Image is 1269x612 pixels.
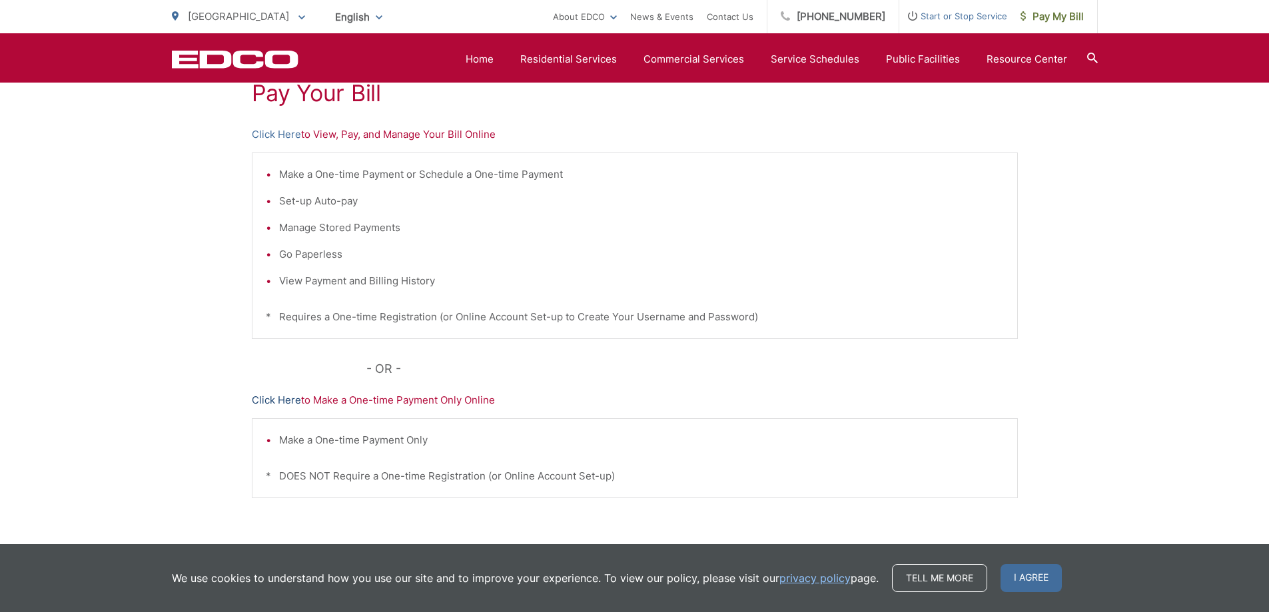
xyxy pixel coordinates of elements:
[252,127,301,143] a: Click Here
[1001,564,1062,592] span: I agree
[279,273,1004,289] li: View Payment and Billing History
[643,51,744,67] a: Commercial Services
[266,309,1004,325] p: * Requires a One-time Registration (or Online Account Set-up to Create Your Username and Password)
[892,564,987,592] a: Tell me more
[266,468,1004,484] p: * DOES NOT Require a One-time Registration (or Online Account Set-up)
[172,50,298,69] a: EDCD logo. Return to the homepage.
[325,5,392,29] span: English
[630,9,693,25] a: News & Events
[779,570,851,586] a: privacy policy
[520,51,617,67] a: Residential Services
[771,51,859,67] a: Service Schedules
[252,80,1018,107] h1: Pay Your Bill
[886,51,960,67] a: Public Facilities
[279,166,1004,182] li: Make a One-time Payment or Schedule a One-time Payment
[279,193,1004,209] li: Set-up Auto-pay
[707,9,753,25] a: Contact Us
[987,51,1067,67] a: Resource Center
[553,9,617,25] a: About EDCO
[279,246,1004,262] li: Go Paperless
[466,51,494,67] a: Home
[279,220,1004,236] li: Manage Stored Payments
[1021,9,1084,25] span: Pay My Bill
[188,10,289,23] span: [GEOGRAPHIC_DATA]
[366,359,1018,379] p: - OR -
[172,570,879,586] p: We use cookies to understand how you use our site and to improve your experience. To view our pol...
[252,127,1018,143] p: to View, Pay, and Manage Your Bill Online
[252,392,301,408] a: Click Here
[279,432,1004,448] li: Make a One-time Payment Only
[252,392,1018,408] p: to Make a One-time Payment Only Online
